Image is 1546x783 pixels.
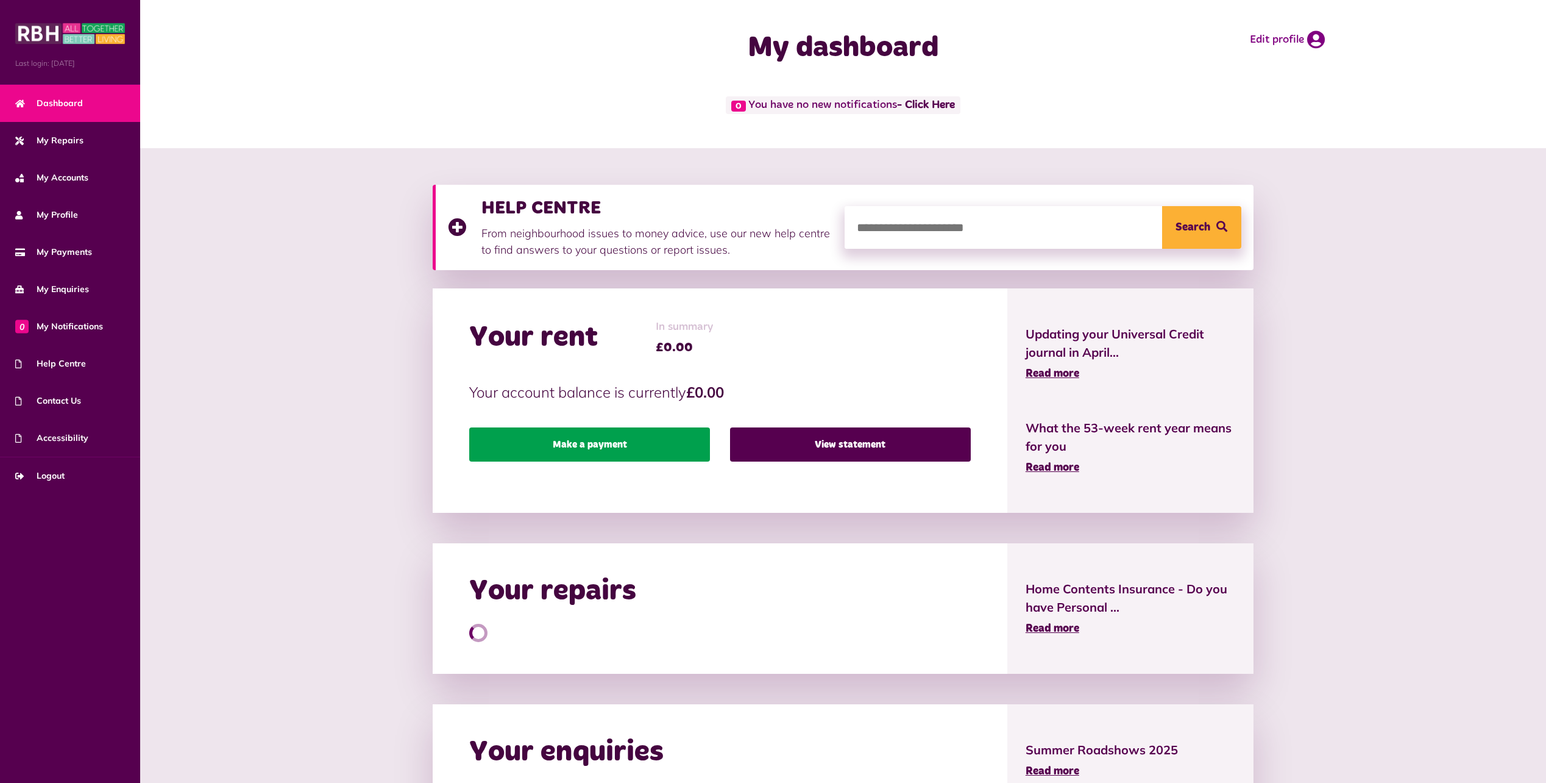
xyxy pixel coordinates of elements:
[726,96,960,114] span: You have no new notifications
[1026,623,1079,634] span: Read more
[469,381,971,403] p: Your account balance is currently
[15,58,125,69] span: Last login: [DATE]
[1026,325,1235,362] span: Updating your Universal Credit journal in April...
[15,432,88,445] span: Accessibility
[469,735,664,770] h2: Your enquiries
[1026,741,1235,759] span: Summer Roadshows 2025
[469,427,710,462] a: Make a payment
[481,197,832,219] h3: HELP CENTRE
[15,171,88,184] span: My Accounts
[1026,580,1235,617] span: Home Contents Insurance - Do you have Personal ...
[1026,325,1235,382] a: Updating your Universal Credit journal in April... Read more
[600,30,1087,66] h1: My dashboard
[481,225,832,258] p: From neighbourhood issues to money advice, use our new help centre to find answers to your questi...
[469,320,598,356] h2: Your rent
[15,320,29,333] span: 0
[656,338,714,357] span: £0.00
[15,470,65,482] span: Logout
[15,21,125,46] img: MyRBH
[15,134,83,147] span: My Repairs
[731,101,746,112] span: 0
[1250,30,1325,49] a: Edit profile
[1026,419,1235,476] a: What the 53-week rent year means for you Read more
[1162,206,1241,249] button: Search
[15,209,78,221] span: My Profile
[15,97,83,110] span: Dashboard
[15,283,89,296] span: My Enquiries
[1026,766,1079,777] span: Read more
[1026,419,1235,456] span: What the 53-week rent year means for you
[1026,368,1079,379] span: Read more
[1175,206,1210,249] span: Search
[1026,462,1079,473] span: Read more
[897,100,955,111] a: - Click Here
[15,395,81,407] span: Contact Us
[1026,580,1235,637] a: Home Contents Insurance - Do you have Personal ... Read more
[1026,741,1235,780] a: Summer Roadshows 2025 Read more
[730,427,971,462] a: View statement
[469,574,636,609] h2: Your repairs
[15,320,103,333] span: My Notifications
[656,319,714,335] span: In summary
[15,357,86,370] span: Help Centre
[686,383,724,401] strong: £0.00
[15,246,92,259] span: My Payments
